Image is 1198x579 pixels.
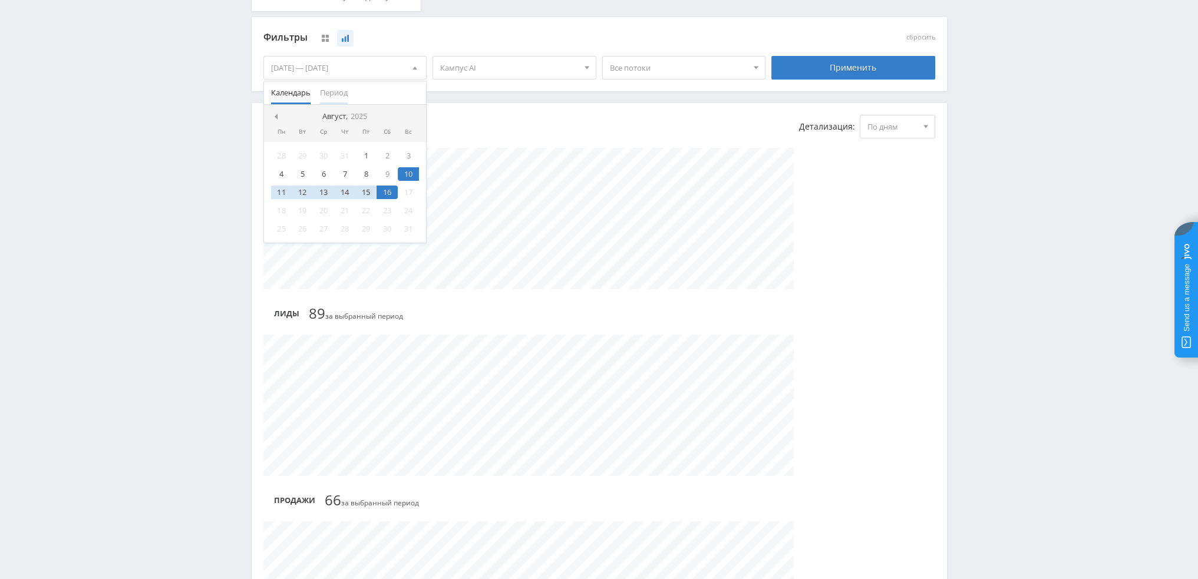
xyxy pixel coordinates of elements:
span: Продажи [263,496,315,505]
div: Применить [771,56,935,80]
div: 7 [334,167,355,181]
div: 12 [292,186,313,199]
div: 1 [355,149,377,163]
div: 29 [292,149,313,163]
div: 3 [398,149,419,163]
div: 29 [355,222,377,236]
div: 20 [313,204,334,217]
div: 4 [271,167,292,181]
div: Вс [398,128,419,135]
div: 13 [313,186,334,199]
div: Пн [271,128,292,135]
div: Чт [334,128,355,135]
div: 16 [377,186,398,199]
div: [DATE] — [DATE] [264,57,427,79]
button: сбросить [906,34,935,41]
button: Календарь [266,81,315,104]
div: 10 [398,167,419,181]
div: 31 [398,222,419,236]
div: 30 [377,222,398,236]
div: 23 [377,204,398,217]
div: 8 [355,167,377,181]
div: 6 [313,167,334,181]
span: Период [320,81,348,104]
div: 21 [334,204,355,217]
div: 26 [292,222,313,236]
div: 25 [271,222,292,236]
div: 18 [271,204,292,217]
div: 14 [334,186,355,199]
span: Все потоки [610,57,748,79]
div: Август, [318,112,372,121]
div: 9 [377,167,398,181]
div: 31 [334,149,355,163]
span: за выбранный период [309,307,403,320]
div: 2 [377,149,398,163]
span: 66 [325,490,341,509]
div: 22 [355,204,377,217]
div: 28 [271,149,292,163]
div: 17 [398,186,419,199]
span: за выбранный период [325,494,419,507]
span: Лиды [263,309,299,318]
div: 5 [292,167,313,181]
div: Вт [292,128,313,135]
span: Календарь [271,81,311,104]
div: 15 [355,186,377,199]
div: Пт [355,128,377,135]
span: По дням [867,115,917,138]
div: 30 [313,149,334,163]
span: Детализация: [799,122,855,131]
div: Сб [377,128,398,135]
span: 89 [309,303,325,323]
div: 19 [292,204,313,217]
span: Кампус AI [440,57,578,79]
div: Ср [313,128,334,135]
i: 2025 [351,112,367,121]
div: 11 [271,186,292,199]
div: 28 [334,222,355,236]
div: 24 [398,204,419,217]
div: Фильтры [263,29,766,47]
div: 27 [313,222,334,236]
button: Период [315,81,352,104]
